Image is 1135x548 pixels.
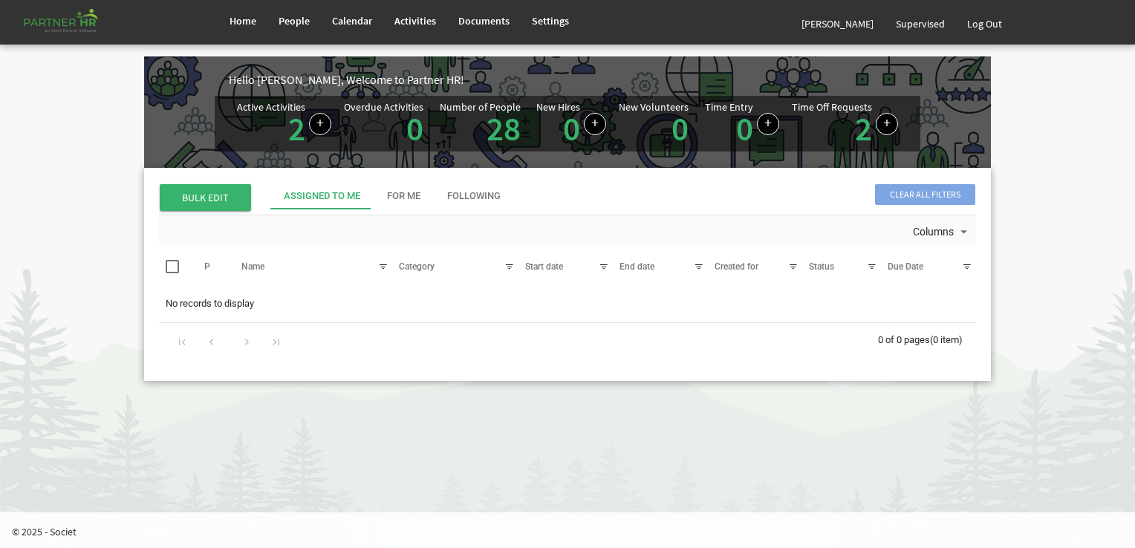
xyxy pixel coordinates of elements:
[536,102,606,146] div: People hired in the last 7 days
[911,223,955,241] span: Columns
[878,334,930,345] span: 0 of 0 pages
[878,323,976,354] div: 0 of 0 pages (0 item)
[896,17,945,30] span: Supervised
[344,102,427,146] div: Activities assigned to you for which the Due Date is passed
[399,261,435,272] span: Category
[671,108,689,149] a: 0
[757,113,779,135] a: Log hours
[487,108,521,149] a: 28
[536,102,580,112] div: New Hires
[447,189,501,203] div: Following
[619,261,654,272] span: End date
[855,108,872,149] a: 2
[159,290,976,318] td: No records to display
[279,14,310,27] span: People
[705,102,779,146] div: Number of Time Entries
[563,108,580,149] a: 0
[885,3,956,45] a: Supervised
[910,223,974,242] button: Columns
[387,189,420,203] div: For Me
[237,330,257,351] div: Go to next page
[619,102,689,112] div: New Volunteers
[809,261,834,272] span: Status
[309,113,331,135] a: Create a new Activity
[440,102,521,112] div: Number of People
[241,261,264,272] span: Name
[790,3,885,45] a: [PERSON_NAME]
[458,14,510,27] span: Documents
[204,261,210,272] span: P
[888,261,923,272] span: Due Date
[406,108,423,149] a: 0
[584,113,606,135] a: Add new person to Partner HR
[237,102,305,112] div: Active Activities
[172,330,192,351] div: Go to first page
[705,102,753,112] div: Time Entry
[394,14,436,27] span: Activities
[440,102,524,146] div: Total number of active people in Partner HR
[792,102,898,146] div: Number of active time off requests
[237,102,331,146] div: Number of active Activities in Partner HR
[715,261,758,272] span: Created for
[956,3,1013,45] a: Log Out
[792,102,872,112] div: Time Off Requests
[12,524,1135,539] p: © 2025 - Societ
[532,14,569,27] span: Settings
[284,189,360,203] div: Assigned To Me
[344,102,423,112] div: Overdue Activities
[288,108,305,149] a: 2
[201,330,221,351] div: Go to previous page
[910,215,974,247] div: Columns
[875,184,975,205] span: Clear all filters
[930,334,963,345] span: (0 item)
[619,102,692,146] div: Volunteer hired in the last 7 days
[160,184,251,211] span: BULK EDIT
[332,14,372,27] span: Calendar
[736,108,753,149] a: 0
[876,113,898,135] a: Create a new time off request
[270,183,1087,209] div: tab-header
[525,261,563,272] span: Start date
[266,330,286,351] div: Go to last page
[229,71,991,88] div: Hello [PERSON_NAME], Welcome to Partner HR!
[230,14,256,27] span: Home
